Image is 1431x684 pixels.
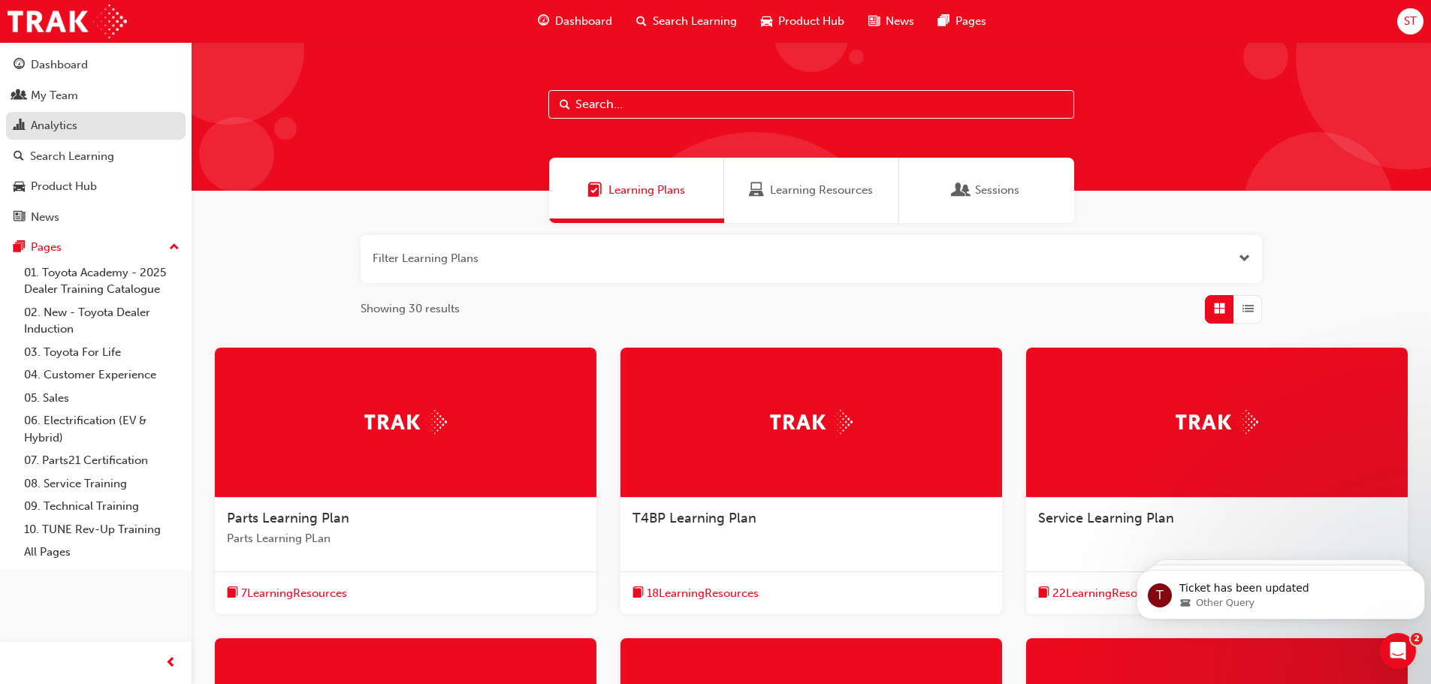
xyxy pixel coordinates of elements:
[1131,538,1431,643] iframe: Intercom notifications message
[227,510,349,526] span: Parts Learning Plan
[6,203,186,231] a: News
[18,387,186,410] a: 05. Sales
[165,654,177,673] span: prev-icon
[18,541,186,564] a: All Pages
[18,261,186,301] a: 01. Toyota Academy - 2025 Dealer Training Catalogue
[653,13,737,30] span: Search Learning
[14,59,25,72] span: guage-icon
[856,6,926,37] a: news-iconNews
[14,211,25,224] span: news-icon
[724,158,899,223] a: Learning ResourcesLearning Resources
[886,13,914,30] span: News
[632,510,756,526] span: T4BP Learning Plan
[6,173,186,200] a: Product Hub
[1397,8,1423,35] button: ST
[31,178,97,195] div: Product Hub
[6,82,186,110] a: My Team
[18,363,186,387] a: 04. Customer Experience
[169,238,180,258] span: up-icon
[31,209,59,226] div: News
[1038,510,1174,526] span: Service Learning Plan
[18,409,186,449] a: 06. Electrification (EV & Hybrid)
[18,518,186,541] a: 10. TUNE Rev-Up Training
[18,301,186,341] a: 02. New - Toyota Dealer Induction
[18,449,186,472] a: 07. Parts21 Certification
[938,12,949,31] span: pages-icon
[18,341,186,364] a: 03. Toyota For Life
[14,180,25,194] span: car-icon
[926,6,998,37] a: pages-iconPages
[1038,584,1049,603] span: book-icon
[227,584,238,603] span: book-icon
[526,6,624,37] a: guage-iconDashboard
[538,12,549,31] span: guage-icon
[608,182,685,199] span: Learning Plans
[31,117,77,134] div: Analytics
[14,89,25,103] span: people-icon
[1242,300,1254,318] span: List
[1176,410,1258,433] img: Trak
[6,143,186,170] a: Search Learning
[587,182,602,199] span: Learning Plans
[1038,584,1166,603] button: book-icon22LearningResources
[956,13,986,30] span: Pages
[1239,250,1250,267] button: Open the filter
[1052,585,1166,602] span: 22 Learning Resources
[555,13,612,30] span: Dashboard
[18,495,186,518] a: 09. Technical Training
[14,150,24,164] span: search-icon
[1380,633,1416,669] iframe: Intercom live chat
[31,87,78,104] div: My Team
[1404,13,1417,30] span: ST
[632,584,759,603] button: book-icon18LearningResources
[215,348,596,615] a: TrakParts Learning PlanParts Learning PLanbook-icon7LearningResources
[548,90,1074,119] input: Search...
[14,119,25,133] span: chart-icon
[624,6,749,37] a: search-iconSearch Learning
[6,234,186,261] button: Pages
[18,472,186,496] a: 08. Service Training
[761,12,772,31] span: car-icon
[749,182,764,199] span: Learning Resources
[361,300,460,318] span: Showing 30 results
[899,158,1074,223] a: SessionsSessions
[31,239,62,256] div: Pages
[770,410,853,433] img: Trak
[227,530,584,547] span: Parts Learning PLan
[8,5,127,38] img: Trak
[560,96,570,113] span: Search
[1411,633,1423,645] span: 2
[868,12,880,31] span: news-icon
[6,48,186,234] button: DashboardMy TeamAnalyticsSearch LearningProduct HubNews
[30,148,114,165] div: Search Learning
[6,51,186,79] a: Dashboard
[1026,348,1408,615] a: TrakService Learning Planbook-icon22LearningResources
[975,182,1019,199] span: Sessions
[954,182,969,199] span: Sessions
[749,6,856,37] a: car-iconProduct Hub
[549,158,724,223] a: Learning PlansLearning Plans
[632,584,644,603] span: book-icon
[241,585,347,602] span: 7 Learning Resources
[770,182,873,199] span: Learning Resources
[14,241,25,255] span: pages-icon
[647,585,759,602] span: 18 Learning Resources
[636,12,647,31] span: search-icon
[620,348,1002,615] a: TrakT4BP Learning Planbook-icon18LearningResources
[778,13,844,30] span: Product Hub
[31,56,88,74] div: Dashboard
[1214,300,1225,318] span: Grid
[6,112,186,140] a: Analytics
[364,410,447,433] img: Trak
[227,584,347,603] button: book-icon7LearningResources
